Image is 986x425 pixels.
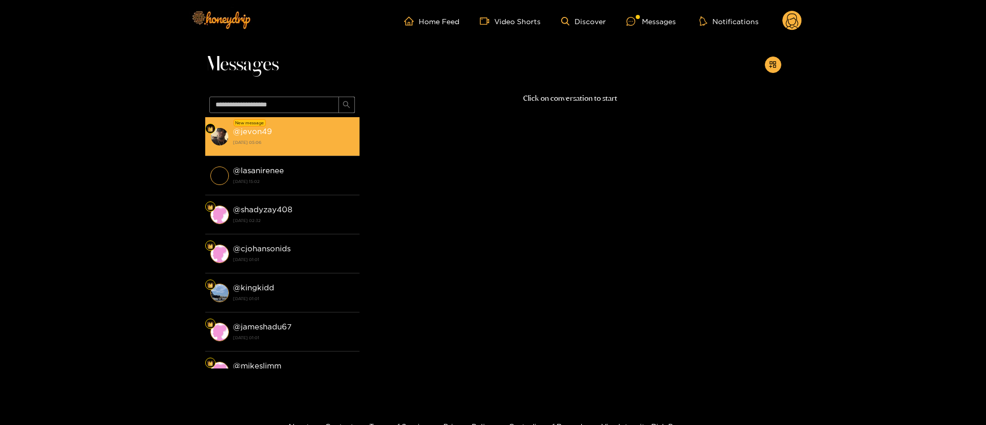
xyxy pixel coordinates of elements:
[210,284,229,302] img: conversation
[626,15,676,27] div: Messages
[210,323,229,341] img: conversation
[210,167,229,185] img: conversation
[233,127,272,136] strong: @ jevon49
[233,177,354,186] strong: [DATE] 15:02
[233,244,291,253] strong: @ cjohansonids
[234,119,266,126] div: New message
[233,283,274,292] strong: @ kingkidd
[207,243,213,249] img: Fan Level
[696,16,762,26] button: Notifications
[404,16,459,26] a: Home Feed
[207,126,213,132] img: Fan Level
[765,57,781,73] button: appstore-add
[233,255,354,264] strong: [DATE] 01:01
[210,206,229,224] img: conversation
[207,321,213,327] img: Fan Level
[207,204,213,210] img: Fan Level
[207,360,213,366] img: Fan Level
[233,166,284,175] strong: @ lasanirenee
[207,282,213,288] img: Fan Level
[233,216,354,225] strong: [DATE] 02:32
[233,322,292,331] strong: @ jameshadu67
[205,52,279,77] span: Messages
[480,16,541,26] a: Video Shorts
[233,361,281,370] strong: @ mikeslimm
[233,333,354,342] strong: [DATE] 01:01
[404,16,419,26] span: home
[210,127,229,146] img: conversation
[233,138,354,147] strong: [DATE] 05:06
[210,362,229,380] img: conversation
[769,61,777,69] span: appstore-add
[480,16,494,26] span: video-camera
[360,93,781,104] p: Click on conversation to start
[210,245,229,263] img: conversation
[561,17,606,26] a: Discover
[233,294,354,303] strong: [DATE] 01:01
[343,101,350,109] span: search
[233,205,292,214] strong: @ shadyzay408
[338,97,355,113] button: search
